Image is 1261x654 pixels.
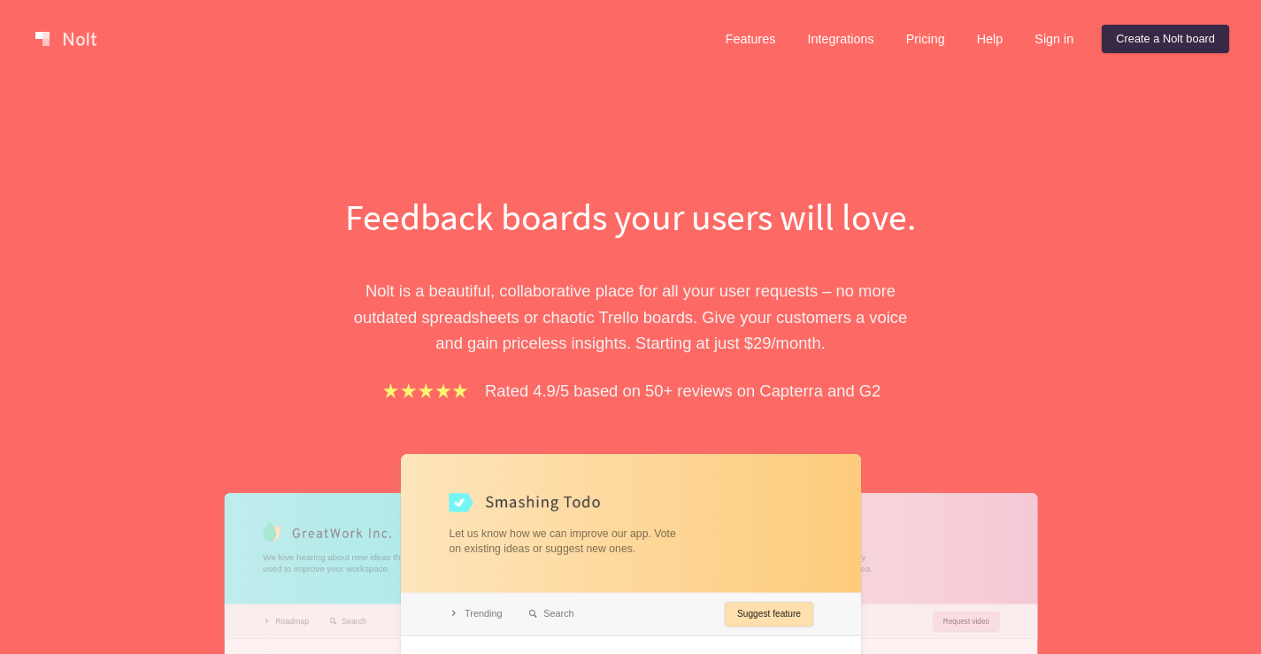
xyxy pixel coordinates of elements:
a: Create a Nolt board [1102,25,1229,53]
a: Help [963,25,1018,53]
h1: Feedback boards your users will love. [326,191,936,242]
a: Features [711,25,790,53]
a: Pricing [892,25,959,53]
a: Sign in [1020,25,1088,53]
p: Nolt is a beautiful, collaborative place for all your user requests – no more outdated spreadshee... [326,278,936,356]
img: stars.b067e34983.png [381,381,471,401]
a: Integrations [793,25,888,53]
p: Rated 4.9/5 based on 50+ reviews on Capterra and G2 [485,378,880,404]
